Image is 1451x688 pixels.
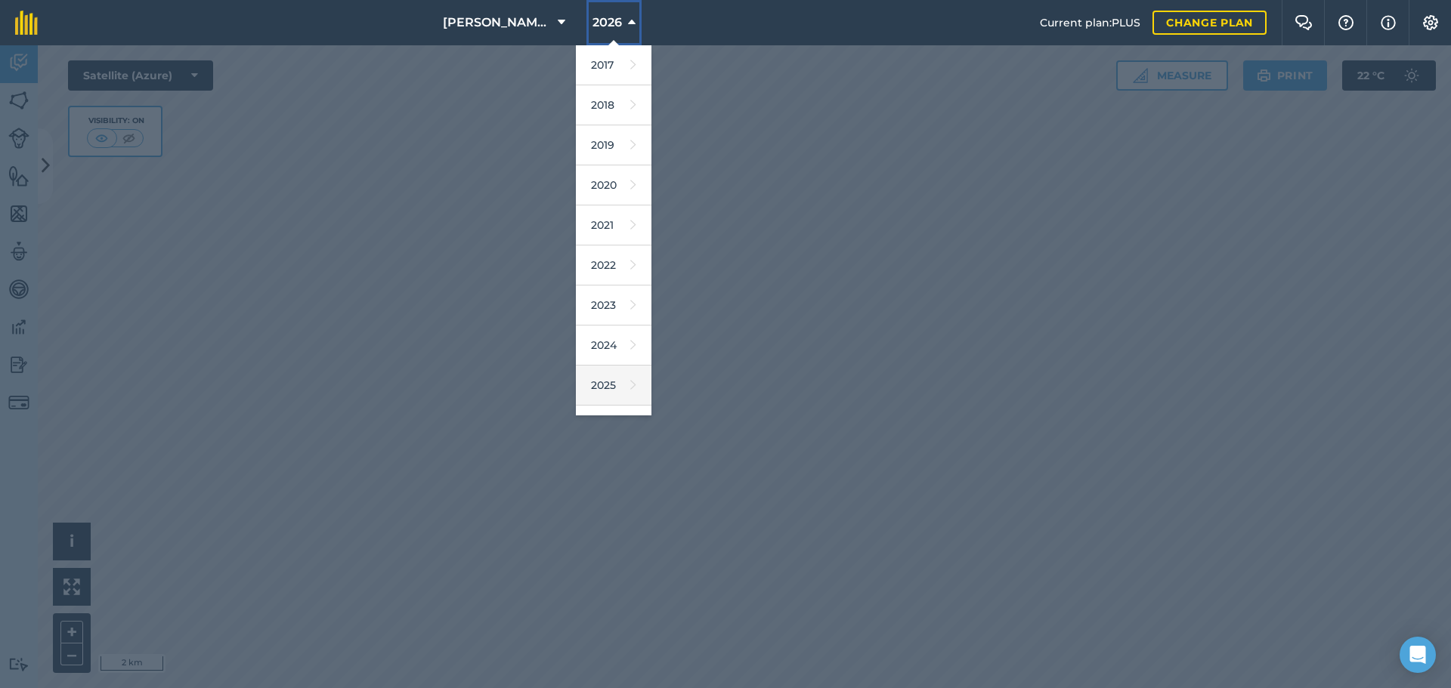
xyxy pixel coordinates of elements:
span: 2026 [592,14,622,32]
img: A question mark icon [1337,15,1355,30]
a: 2024 [576,325,651,366]
a: 2022 [576,245,651,285]
span: Current plan : PLUS [1040,14,1140,31]
a: 2019 [576,125,651,165]
img: A cog icon [1422,15,1440,30]
a: 2017 [576,45,651,85]
a: Change plan [1152,11,1267,35]
a: 2026 [576,406,651,446]
img: fieldmargin Logo [15,11,38,35]
a: 2020 [576,165,651,205]
a: 2021 [576,205,651,245]
a: 2025 [576,366,651,406]
a: 2023 [576,285,651,325]
img: svg+xml;base64,PHN2ZyB4bWxucz0iaHR0cDovL3d3dy53My5vcmcvMjAwMC9zdmciIHdpZHRoPSIxNyIgaGVpZ2h0PSIxNy... [1381,14,1396,32]
span: [PERSON_NAME] Family Farms [443,14,552,32]
div: Open Intercom Messenger [1400,637,1436,673]
a: 2018 [576,85,651,125]
img: Two speech bubbles overlapping with the left bubble in the forefront [1295,15,1313,30]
